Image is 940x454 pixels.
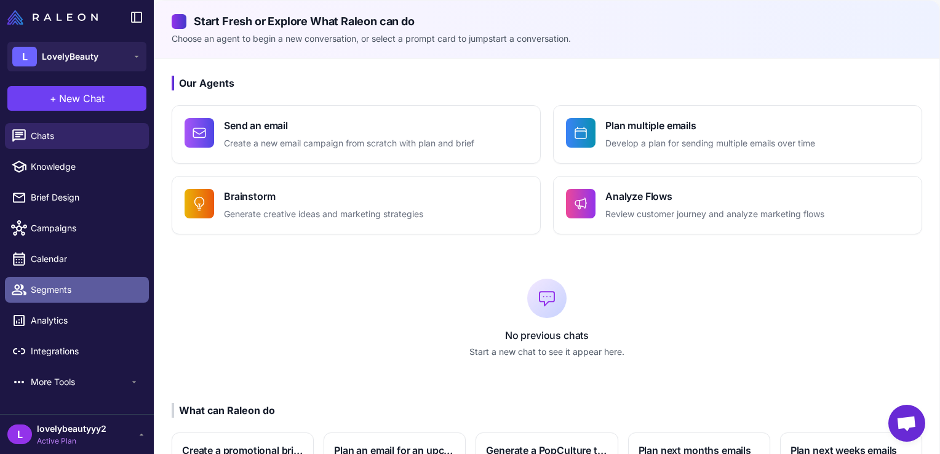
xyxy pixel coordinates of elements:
div: L [7,424,32,444]
a: Analytics [5,308,149,333]
button: Plan multiple emailsDevelop a plan for sending multiple emails over time [553,105,922,164]
button: BrainstormGenerate creative ideas and marketing strategies [172,176,541,234]
span: Integrations [31,344,139,358]
p: No previous chats [172,328,922,343]
div: Ouvrir le chat [888,405,925,442]
h4: Send an email [224,118,474,133]
h4: Brainstorm [224,189,423,204]
span: Calendar [31,252,139,266]
a: Knowledge [5,154,149,180]
a: Brief Design [5,185,149,210]
h2: Start Fresh or Explore What Raleon can do [172,13,922,30]
h4: Plan multiple emails [605,118,815,133]
span: LovelyBeauty [42,50,98,63]
span: New Chat [59,91,105,106]
span: Chats [31,129,139,143]
div: L [12,47,37,66]
span: Campaigns [31,221,139,235]
button: LLovelyBeauty [7,42,146,71]
p: Develop a plan for sending multiple emails over time [605,137,815,151]
button: +New Chat [7,86,146,111]
span: Active Plan [37,436,106,447]
span: Knowledge [31,160,139,173]
a: Segments [5,277,149,303]
p: Review customer journey and analyze marketing flows [605,207,824,221]
h4: Analyze Flows [605,189,824,204]
span: + [50,91,57,106]
a: Integrations [5,338,149,364]
a: Campaigns [5,215,149,241]
p: Generate creative ideas and marketing strategies [224,207,423,221]
span: Analytics [31,314,139,327]
span: lovelybeautyyy2 [37,422,106,436]
p: Choose an agent to begin a new conversation, or select a prompt card to jumpstart a conversation. [172,32,922,46]
p: Start a new chat to see it appear here. [172,345,922,359]
a: Calendar [5,246,149,272]
button: Send an emailCreate a new email campaign from scratch with plan and brief [172,105,541,164]
span: Brief Design [31,191,139,204]
a: Raleon Logo [7,10,103,25]
div: What can Raleon do [172,403,275,418]
button: Analyze FlowsReview customer journey and analyze marketing flows [553,176,922,234]
h3: Our Agents [172,76,922,90]
img: Raleon Logo [7,10,98,25]
span: Segments [31,283,139,297]
a: Chats [5,123,149,149]
p: Create a new email campaign from scratch with plan and brief [224,137,474,151]
span: More Tools [31,375,129,389]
